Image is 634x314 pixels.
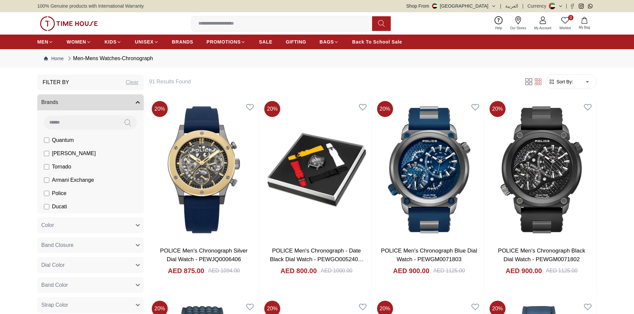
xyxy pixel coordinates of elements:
button: العربية [505,3,518,9]
span: Band Color [41,281,68,289]
div: Men-Mens Watches-Chronograph [66,54,153,62]
img: POLICE Men's Chronograph Blue Dial Watch - PEWGM0071803 [374,98,484,241]
span: BAGS [319,39,334,45]
a: Instagram [579,4,584,9]
input: [PERSON_NAME] [44,151,49,156]
h4: AED 875.00 [168,266,204,275]
span: 20 % [152,101,168,117]
a: POLICE Men's Chronograph Blue Dial Watch - PEWGM0071803 [381,248,477,262]
a: Back To School Sale [352,36,402,48]
button: Strap Color [37,297,144,313]
button: Band Color [37,277,144,293]
a: KIDS [105,36,121,48]
h4: AED 900.00 [393,266,429,275]
div: AED 1000.00 [321,267,352,275]
span: | [500,3,502,9]
button: Brands [37,94,144,110]
button: Color [37,217,144,233]
span: Armani Exchange [52,176,94,184]
a: POLICE Men's Chronograph - Date Black Dial Watch - PEWGO0052402-SET [270,248,364,271]
span: KIDS [105,39,116,45]
span: Color [41,221,54,229]
span: PROMOTIONS [207,39,241,45]
span: Quantum [52,136,74,144]
a: Home [44,55,64,62]
button: Band Closure [37,237,144,253]
h3: Filter By [43,78,69,86]
a: PROMOTIONS [207,36,246,48]
button: My Bag [575,16,594,31]
h6: 91 Results Found [149,78,516,86]
nav: Breadcrumb [37,49,597,68]
span: My Bag [576,25,593,30]
img: ... [40,16,98,31]
span: BRANDS [172,39,193,45]
button: Sort By: [548,78,573,85]
span: | [522,3,524,9]
span: Police [52,189,67,197]
span: Sort By: [555,78,573,85]
img: POLICE Men's Chronograph Black Dial Watch - PEWGM0071802 [487,98,596,241]
input: Ducati [44,204,49,209]
span: My Account [531,26,554,31]
img: United Arab Emirates [432,3,437,9]
button: Dial Color [37,257,144,273]
span: GIFTING [286,39,306,45]
button: Shop From[GEOGRAPHIC_DATA] [406,3,496,9]
div: Currency [528,3,549,9]
h4: AED 900.00 [506,266,542,275]
span: Dial Color [41,261,65,269]
a: MEN [37,36,53,48]
a: 0Wishlist [555,15,575,32]
span: 20 % [490,101,506,117]
a: Our Stores [506,15,530,32]
span: | [566,3,567,9]
a: POLICE Men's Chronograph Silver Dial Watch - PEWJQ0006406 [160,248,248,262]
span: 20 % [264,101,280,117]
span: MEN [37,39,48,45]
a: SALE [259,36,272,48]
input: Armani Exchange [44,177,49,183]
img: POLICE Men's Chronograph Silver Dial Watch - PEWJQ0006406 [149,98,259,241]
span: 0 [568,15,573,20]
span: 100% Genuine products with International Warranty [37,3,144,9]
span: Ducati [52,203,67,211]
span: [PERSON_NAME] [52,150,96,157]
span: WOMEN [67,39,86,45]
span: Help [493,26,505,31]
span: Band Closure [41,241,74,249]
a: BRANDS [172,36,193,48]
span: Back To School Sale [352,39,402,45]
input: Tornado [44,164,49,169]
span: 20 % [377,101,393,117]
a: Whatsapp [588,4,593,9]
input: Quantum [44,138,49,143]
span: Our Stores [508,26,529,31]
a: GIFTING [286,36,306,48]
a: UNISEX [135,36,158,48]
h4: AED 800.00 [281,266,317,275]
a: POLICE Men's Chronograph Black Dial Watch - PEWGM0071802 [498,248,585,262]
span: UNISEX [135,39,153,45]
a: Help [491,15,506,32]
span: Tornado [52,163,71,171]
a: WOMEN [67,36,91,48]
a: Facebook [570,4,575,9]
div: AED 1094.00 [208,267,240,275]
img: POLICE Men's Chronograph - Date Black Dial Watch - PEWGO0052402-SET [262,98,371,241]
a: BAGS [319,36,339,48]
div: Clear [126,78,138,86]
input: Police [44,191,49,196]
div: AED 1125.00 [433,267,465,275]
span: SALE [259,39,272,45]
span: Strap Color [41,301,68,309]
span: Wishlist [557,26,573,31]
div: AED 1125.00 [546,267,577,275]
span: Brands [41,98,58,106]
